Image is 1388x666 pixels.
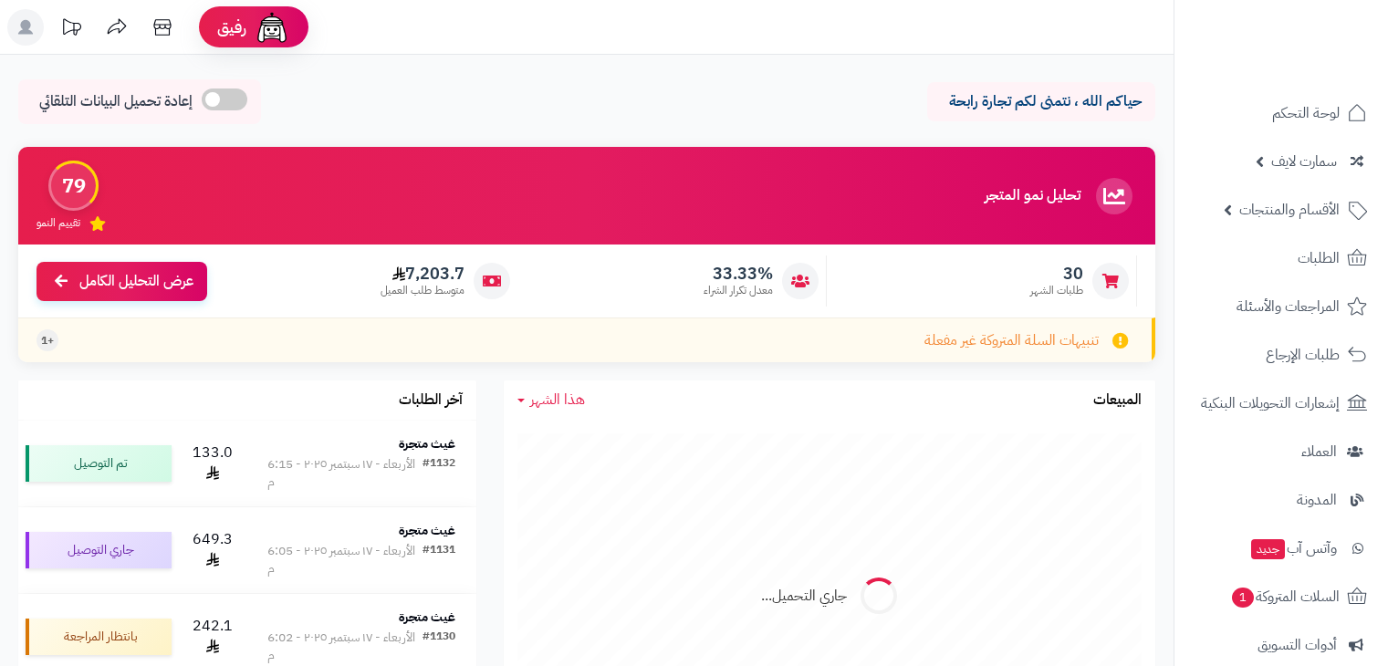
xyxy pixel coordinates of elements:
span: السلات المتروكة [1230,584,1340,609]
span: 7,203.7 [381,264,464,284]
span: إعادة تحميل البيانات التلقائي [39,91,193,112]
img: logo-2.png [1264,45,1371,83]
span: تنبيهات السلة المتروكة غير مفعلة [924,330,1099,351]
strong: غيث متجرة [399,608,455,627]
td: 133.0 [179,421,246,506]
span: +1 [41,333,54,349]
span: رفيق [217,16,246,38]
a: الطلبات [1185,236,1377,280]
a: السلات المتروكة1 [1185,575,1377,619]
span: المدونة [1297,487,1337,513]
div: الأربعاء - ١٧ سبتمبر ٢٠٢٥ - 6:05 م [267,542,423,578]
div: الأربعاء - ١٧ سبتمبر ٢٠٢٥ - 6:02 م [267,629,423,665]
span: الطلبات [1298,245,1340,271]
div: #1132 [423,455,455,492]
a: لوحة التحكم [1185,91,1377,135]
strong: غيث متجرة [399,521,455,540]
a: المراجعات والأسئلة [1185,285,1377,328]
div: الأربعاء - ١٧ سبتمبر ٢٠٢٥ - 6:15 م [267,455,423,492]
a: وآتس آبجديد [1185,526,1377,570]
span: متوسط طلب العميل [381,283,464,298]
span: هذا الشهر [530,389,585,411]
div: جاري التوصيل [26,532,172,568]
a: هذا الشهر [517,390,585,411]
span: 30 [1030,264,1083,284]
a: عرض التحليل الكامل [37,262,207,301]
strong: غيث متجرة [399,434,455,453]
td: 649.3 [179,507,246,593]
span: لوحة التحكم [1272,100,1340,126]
span: العملاء [1301,439,1337,464]
span: طلبات الإرجاع [1266,342,1340,368]
div: جاري التحميل... [761,586,847,607]
h3: آخر الطلبات [399,392,463,409]
span: جديد [1251,539,1285,559]
span: 1 [1232,588,1254,608]
a: طلبات الإرجاع [1185,333,1377,377]
span: إشعارات التحويلات البنكية [1201,390,1340,416]
span: الأقسام والمنتجات [1239,197,1340,223]
span: سمارت لايف [1271,149,1337,174]
span: 33.33% [704,264,773,284]
a: المدونة [1185,478,1377,522]
div: #1131 [423,542,455,578]
span: معدل تكرار الشراء [704,283,773,298]
h3: تحليل نمو المتجر [985,188,1080,204]
span: أدوات التسويق [1258,632,1337,658]
a: العملاء [1185,430,1377,473]
a: إشعارات التحويلات البنكية [1185,381,1377,425]
h3: المبيعات [1093,392,1142,409]
div: بانتظار المراجعة [26,619,172,655]
img: ai-face.png [254,9,290,46]
div: #1130 [423,629,455,665]
span: طلبات الشهر [1030,283,1083,298]
span: وآتس آب [1249,536,1337,561]
div: تم التوصيل [26,445,172,482]
span: المراجعات والأسئلة [1237,294,1340,319]
span: عرض التحليل الكامل [79,271,193,292]
a: تحديثات المنصة [48,9,94,50]
span: تقييم النمو [37,215,80,231]
p: حياكم الله ، نتمنى لكم تجارة رابحة [941,91,1142,112]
